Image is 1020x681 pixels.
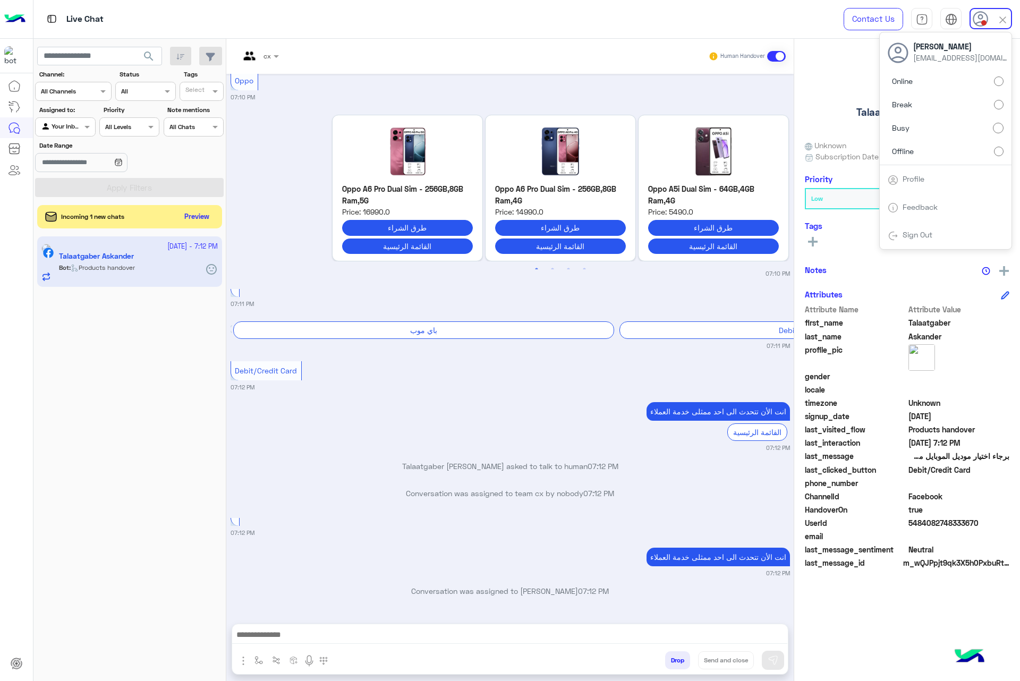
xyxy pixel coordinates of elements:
[805,450,906,462] span: last_message
[892,146,914,157] span: Offline
[495,239,626,254] button: القائمة الرئيسية
[342,183,473,206] p: Oppo A6 Pro Dual Sim - 256GB,8GB Ram,5G
[531,264,542,275] button: 1 of 2
[908,304,1010,315] span: Attribute Value
[908,411,1010,422] span: 2025-10-04T16:10:38.754Z
[303,654,316,667] img: send voice note
[892,122,909,133] span: Busy
[579,264,590,275] button: 4 of 2
[120,70,174,79] label: Status
[268,651,285,669] button: Trigger scenario
[994,100,1004,109] input: Break
[805,371,906,382] span: gender
[698,651,754,669] button: Send and close
[665,651,690,669] button: Drop
[727,423,787,441] div: القائمة الرئيسية
[805,491,906,502] span: ChannelId
[342,125,473,178] img: A6-Pro-KSP-5G.jpg
[35,178,224,197] button: Apply Filters
[768,655,778,666] img: send message
[888,175,898,185] img: tab
[231,488,790,499] p: Conversation was assigned to team cx by nobody
[648,125,779,178] img: mh2.jpg
[811,194,823,202] b: Low
[911,8,932,30] a: tab
[908,450,1010,462] span: برجاء اختيار موديل الموبايل من القائمة التالية لمعرفة التفاصيل الخاصة به
[805,557,901,568] span: last_message_id
[805,397,906,408] span: timezone
[888,231,898,241] img: tab
[892,75,913,87] span: Online
[805,174,832,184] h6: Priority
[908,504,1010,515] span: true
[908,478,1010,489] span: null
[184,70,223,79] label: Tags
[231,300,254,308] small: 07:11 PM
[982,267,990,275] img: notes
[578,586,609,595] span: 07:12 PM
[997,14,1009,26] img: close
[908,384,1010,395] span: null
[547,264,558,275] button: 2 of 2
[908,344,935,371] img: picture
[167,105,222,115] label: Note mentions
[805,331,906,342] span: last_name
[908,424,1010,435] span: Products handover
[648,206,779,217] span: Price: 5490.0
[766,444,790,452] small: 07:12 PM
[66,12,104,27] p: Live Chat
[951,639,988,676] img: hulul-logo.png
[39,141,158,150] label: Date Range
[888,202,898,213] img: tab
[908,371,1010,382] span: null
[254,656,263,665] img: select flow
[908,464,1010,475] span: Debit/Credit Card
[495,220,626,235] button: طرق الشراء
[4,8,25,30] img: Logo
[231,383,254,391] small: 07:12 PM
[856,106,958,118] h5: Talaatgaber Askander
[908,544,1010,555] span: 0
[805,437,906,448] span: last_interaction
[104,105,158,115] label: Priority
[913,52,1009,63] span: [EMAIL_ADDRESS][DOMAIN_NAME]
[908,491,1010,502] span: 0
[233,321,614,339] div: باي موب
[815,151,907,162] span: Subscription Date : [DATE]
[235,76,253,85] span: Oppo
[235,366,297,375] span: Debit/Credit Card
[945,13,957,25] img: tab
[563,264,574,275] button: 3 of 2
[619,321,1000,339] div: Debit/Credit Card
[908,517,1010,529] span: 5484082748333670
[994,76,1004,86] input: Online
[903,174,924,183] a: Profile
[908,397,1010,408] span: Unknown
[272,656,280,665] img: Trigger scenario
[39,105,94,115] label: Assigned to:
[805,424,906,435] span: last_visited_flow
[805,384,906,395] span: locale
[916,13,928,25] img: tab
[805,411,906,422] span: signup_date
[805,304,906,315] span: Attribute Name
[767,342,790,350] small: 07:11 PM
[903,202,938,211] a: Feedback
[805,344,906,369] span: profile_pic
[805,478,906,489] span: phone_number
[263,52,271,60] span: cx
[648,220,779,235] button: طرق الشراء
[250,651,268,669] button: select flow
[648,183,779,206] p: Oppo A5i Dual Sim - 64GB,4GB Ram,4G
[805,544,906,555] span: last_message_sentiment
[766,269,790,278] small: 07:10 PM
[913,41,1009,52] span: [PERSON_NAME]
[805,464,906,475] span: last_clicked_button
[994,147,1004,156] input: Offline
[588,462,618,471] span: 07:12 PM
[908,531,1010,542] span: null
[993,123,1004,133] input: Busy
[240,52,259,69] img: teams.png
[184,85,205,97] div: Select
[903,557,1009,568] span: m_wQJPpjt9qk3X5h0PxbuRt97oIryWUlqtz0LBGc3N1ER6BreumCE0rbvodcKs5oTr9T9zlalEKfNfWalEd7yumw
